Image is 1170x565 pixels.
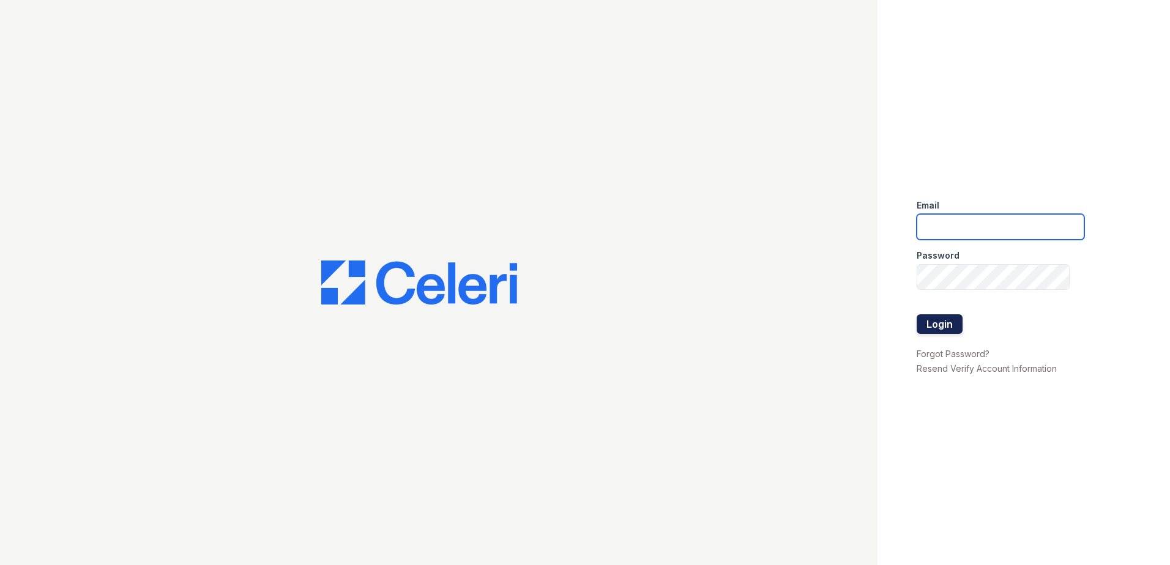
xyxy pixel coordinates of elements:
a: Resend Verify Account Information [917,363,1057,374]
button: Login [917,314,963,334]
label: Email [917,199,939,212]
img: CE_Logo_Blue-a8612792a0a2168367f1c8372b55b34899dd931a85d93a1a3d3e32e68fde9ad4.png [321,260,517,305]
a: Forgot Password? [917,349,989,359]
label: Password [917,249,959,262]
